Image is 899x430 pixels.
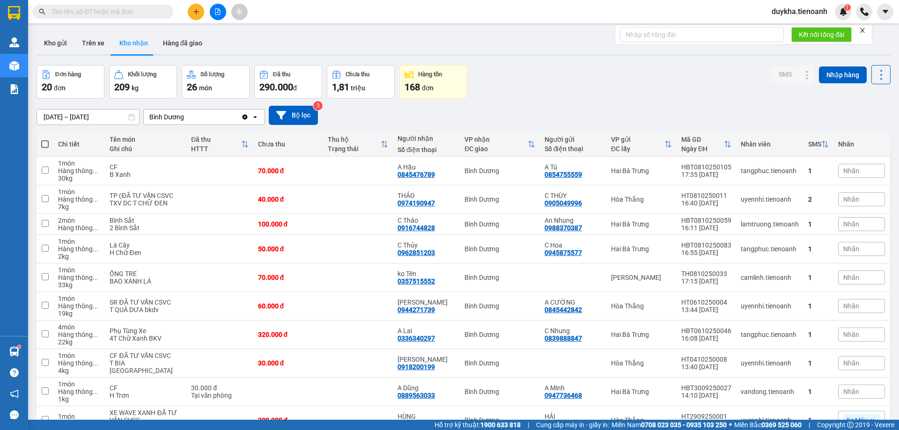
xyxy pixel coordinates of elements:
button: aim [231,4,248,20]
img: phone-icon [860,7,869,16]
div: BAO XANH LÁ [110,277,182,285]
div: 0839888847 [545,335,582,342]
div: 14:10 [DATE] [681,392,731,399]
div: 1 món [58,380,100,388]
span: 1 [846,4,849,11]
div: 1 món [58,413,100,420]
div: Hàng thông thường [58,274,100,281]
div: Đã thu [273,71,290,78]
div: 0962851203 [398,249,435,256]
div: Hàng thông thường [58,196,100,203]
div: ĐC lấy [611,145,664,153]
div: 4 kg [58,367,100,374]
img: warehouse-icon [9,37,19,47]
div: 1 [808,331,829,338]
div: 4T Chữ Xanh BKV [110,335,182,342]
div: Hàng thông thường [58,245,100,253]
div: A Hậu [398,163,455,171]
div: 0357515552 [398,277,435,285]
span: triệu [351,84,365,92]
div: 0845442842 [545,306,582,313]
div: Nhân viên [741,140,799,148]
span: Hỗ trợ kỹ thuật: [435,420,521,430]
button: Kho gửi [37,32,74,54]
svg: Clear value [241,113,249,121]
div: 22 kg [58,338,100,346]
span: Nhãn [843,196,859,203]
div: 1 món [58,160,100,167]
span: aim [236,8,243,15]
div: Bình Dương [464,416,535,424]
div: Bình Sắt [110,217,182,224]
div: Số lượng [200,71,224,78]
div: HT0410250008 [681,356,731,363]
div: Bình Dương [464,196,535,203]
span: | [528,420,529,430]
button: file-add [210,4,226,20]
span: Nhãn [843,359,859,367]
div: C PHƯƠNG [398,299,455,306]
div: 1 món [58,352,100,359]
div: Đã thu [191,136,241,143]
span: Nhãn [843,245,859,253]
input: Tìm tên, số ĐT hoặc mã đơn [52,7,162,17]
div: TH0810250033 [681,270,731,277]
div: tangphuc.tienoanh [741,331,799,338]
span: đơn [422,84,434,92]
button: caret-down [877,4,893,20]
div: Hòa Thắng [611,416,672,424]
div: 1 [808,302,829,310]
div: 4 món [58,323,100,331]
div: 16:55 [DATE] [681,249,731,256]
div: 0854755559 [545,171,582,178]
div: Hai Bà Trưng [611,388,672,395]
span: Miền Bắc [734,420,802,430]
div: C Nhung [545,327,602,335]
div: Trạng thái [328,145,381,153]
span: 168 [405,81,420,93]
th: Toggle SortBy [460,132,539,157]
div: uyennhi.tienoanh [741,359,799,367]
div: 50.000 đ [258,245,318,253]
div: Số điện thoại [545,145,602,153]
button: Nhập hàng [819,66,867,83]
span: Nhãn [843,388,859,395]
span: duykha.tienoanh [764,6,835,17]
th: Toggle SortBy [186,132,253,157]
div: Bình Dương [464,388,535,395]
div: Tên món [110,136,182,143]
div: XE WAVE XANH ĐÃ TƯ VẤN CVSC [110,409,182,424]
span: ... [93,388,98,395]
span: Miền Nam [612,420,727,430]
div: A Dũng [398,384,455,392]
div: tangphuc.tienoanh [741,167,799,175]
span: ... [93,359,98,367]
div: Hàng thông thường [58,224,100,232]
div: 0905049996 [545,199,582,207]
span: Nhãn [843,167,859,175]
div: Bình Dương [464,220,535,228]
div: 16:40 [DATE] [681,199,731,207]
button: SMS [771,66,799,83]
div: C Hoa [545,241,602,249]
div: Hai Bà Trưng [611,220,672,228]
button: Hàng tồn168đơn [399,65,467,99]
span: ... [93,224,98,232]
div: [PERSON_NAME] [611,274,672,281]
span: ... [93,167,98,175]
div: 1 [808,245,829,253]
div: 2 Bình Sắt [110,224,182,232]
button: Đơn hàng20đơn [37,65,104,99]
span: đơn [54,84,66,92]
div: Hòa Thắng [611,302,672,310]
div: 1 kg [58,395,100,403]
div: HT0610250004 [681,299,731,306]
div: 300.000 đ [258,416,318,424]
span: 290.000 [259,81,293,93]
sup: 1 [18,345,21,348]
div: HBT0810250083 [681,241,731,249]
button: plus [188,4,204,20]
div: 70.000 đ [258,274,318,281]
div: Hàng thông thường [58,167,100,175]
div: 0974190947 [398,199,435,207]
